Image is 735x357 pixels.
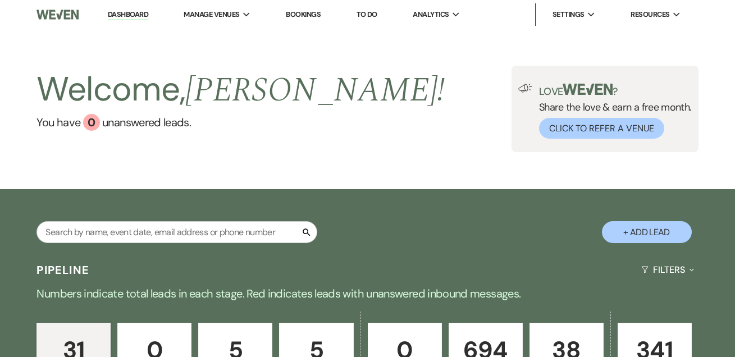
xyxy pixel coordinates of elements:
img: loud-speaker-illustration.svg [518,84,532,93]
button: Filters [637,255,698,285]
input: Search by name, event date, email address or phone number [36,221,317,243]
img: Weven Logo [36,3,79,26]
button: + Add Lead [602,221,692,243]
p: Love ? [539,84,692,97]
span: Manage Venues [184,9,239,20]
a: Bookings [286,10,321,19]
button: Click to Refer a Venue [539,118,664,139]
h3: Pipeline [36,262,89,278]
span: [PERSON_NAME] ! [185,65,445,116]
span: Resources [631,9,669,20]
span: Analytics [413,9,449,20]
a: To Do [357,10,377,19]
a: Dashboard [108,10,148,20]
div: Share the love & earn a free month. [532,84,692,139]
a: You have 0 unanswered leads. [36,114,445,131]
h2: Welcome, [36,66,445,114]
span: Settings [553,9,585,20]
img: weven-logo-green.svg [563,84,613,95]
div: 0 [83,114,100,131]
